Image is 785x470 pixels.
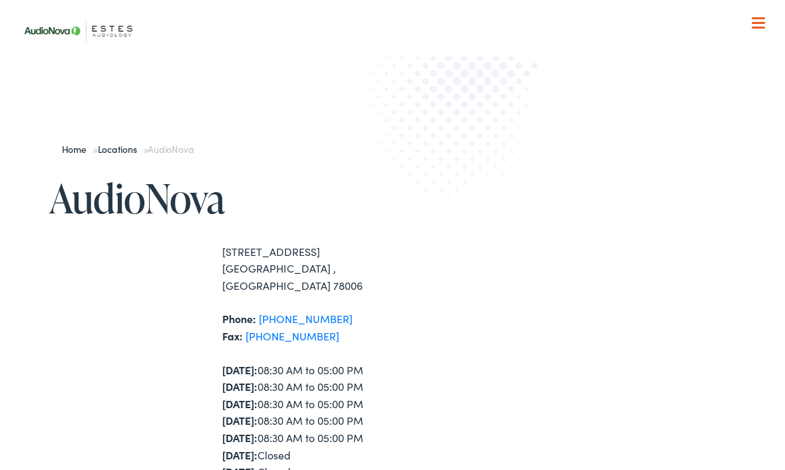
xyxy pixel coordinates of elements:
strong: [DATE]: [222,413,257,427]
a: What We Offer [26,53,770,94]
strong: [DATE]: [222,447,257,462]
a: [PHONE_NUMBER] [245,328,339,343]
span: » » [62,142,194,156]
strong: [DATE]: [222,362,257,377]
div: [STREET_ADDRESS] [GEOGRAPHIC_DATA] , [GEOGRAPHIC_DATA] 78006 [222,243,392,294]
h1: AudioNova [49,176,392,220]
strong: Phone: [222,311,256,326]
strong: Fax: [222,328,243,343]
a: [PHONE_NUMBER] [259,311,353,326]
strong: [DATE]: [222,379,257,394]
a: Locations [98,142,144,156]
strong: [DATE]: [222,430,257,445]
a: Home [62,142,93,156]
span: AudioNova [148,142,193,156]
strong: [DATE]: [222,396,257,411]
